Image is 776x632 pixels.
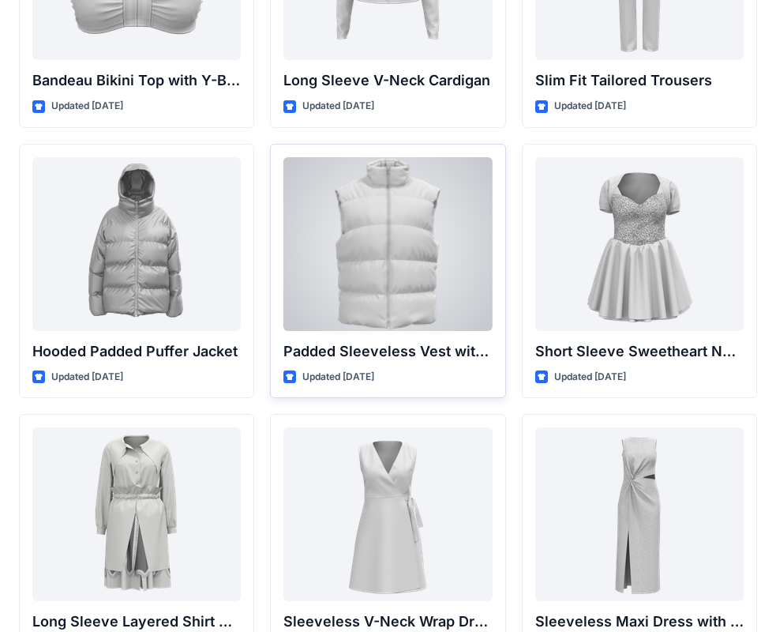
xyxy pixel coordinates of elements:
p: Bandeau Bikini Top with Y-Back Straps and Stitch Detail [32,70,241,92]
p: Long Sleeve V-Neck Cardigan [283,70,492,92]
p: Updated [DATE] [302,98,374,115]
p: Short Sleeve Sweetheart Neckline Mini Dress with Textured Bodice [535,340,744,363]
p: Updated [DATE] [554,98,626,115]
p: Hooded Padded Puffer Jacket [32,340,241,363]
a: Short Sleeve Sweetheart Neckline Mini Dress with Textured Bodice [535,157,744,331]
p: Padded Sleeveless Vest with Stand Collar [283,340,492,363]
p: Updated [DATE] [554,369,626,386]
a: Padded Sleeveless Vest with Stand Collar [283,157,492,331]
a: Hooded Padded Puffer Jacket [32,157,241,331]
a: Sleeveless Maxi Dress with Twist Detail and Slit [535,427,744,601]
p: Updated [DATE] [51,98,123,115]
a: Sleeveless V-Neck Wrap Dress [283,427,492,601]
p: Updated [DATE] [51,369,123,386]
a: Long Sleeve Layered Shirt Dress with Drawstring Waist [32,427,241,601]
p: Updated [DATE] [302,369,374,386]
p: Slim Fit Tailored Trousers [535,70,744,92]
